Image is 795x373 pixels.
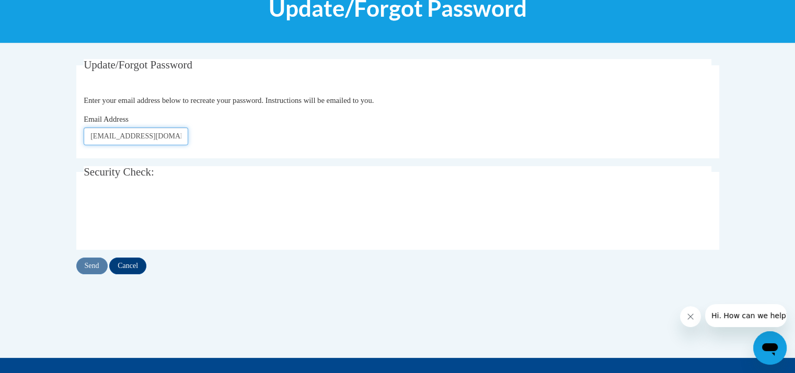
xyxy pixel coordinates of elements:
span: Enter your email address below to recreate your password. Instructions will be emailed to you. [84,96,374,104]
span: Security Check: [84,166,154,178]
iframe: Message from company [705,304,787,327]
input: Email [84,127,188,145]
span: Email Address [84,115,129,123]
iframe: Button to launch messaging window [753,331,787,365]
span: Hi. How can we help? [6,7,85,16]
input: Cancel [109,258,146,274]
iframe: Close message [680,306,701,327]
iframe: reCAPTCHA [84,196,243,237]
span: Update/Forgot Password [84,59,192,71]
